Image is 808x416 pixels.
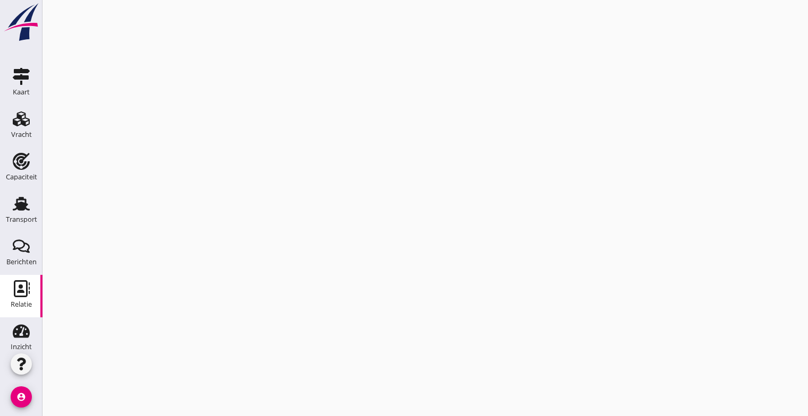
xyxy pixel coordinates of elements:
div: Berichten [6,258,37,265]
div: Transport [6,216,37,223]
i: account_circle [11,386,32,408]
div: Inzicht [11,343,32,350]
div: Kaart [13,89,30,96]
div: Vracht [11,131,32,138]
img: logo-small.a267ee39.svg [2,3,40,42]
div: Relatie [11,301,32,308]
div: Capaciteit [6,174,37,180]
